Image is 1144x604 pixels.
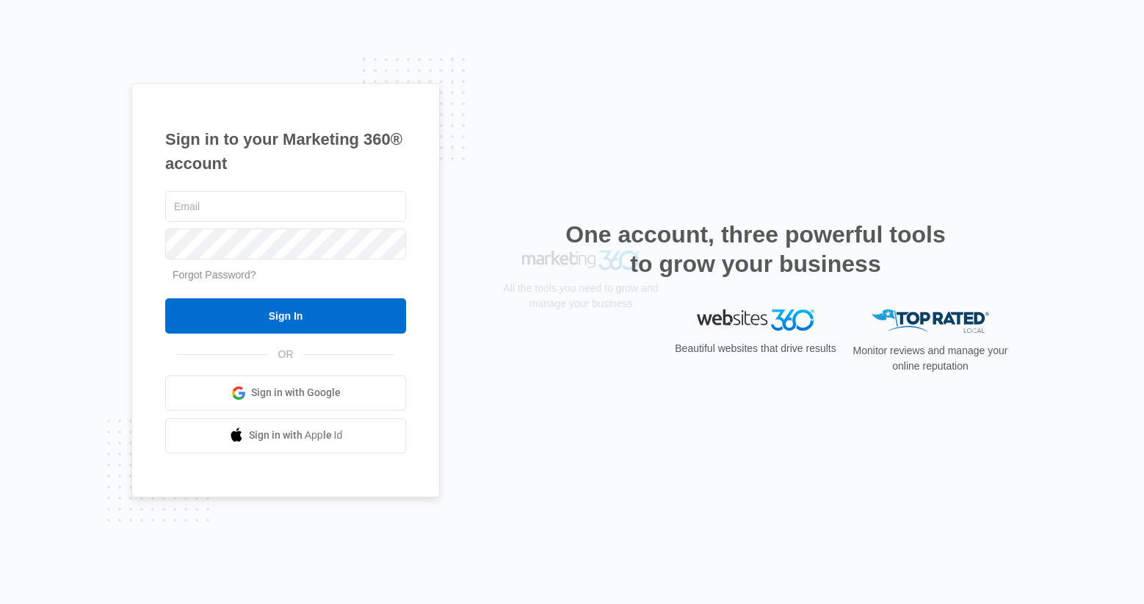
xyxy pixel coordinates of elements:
a: Sign in with Google [165,375,406,411]
a: Sign in with Apple Id [165,418,406,453]
span: OR [268,347,304,362]
span: Sign in with Google [251,385,341,400]
img: Top Rated Local [872,309,989,334]
p: All the tools you need to grow and manage your business [499,339,663,370]
img: Websites 360 [697,309,814,331]
span: Sign in with Apple Id [249,428,343,443]
input: Sign In [165,298,406,334]
img: Marketing 360 [522,309,640,330]
h1: Sign in to your Marketing 360® account [165,127,406,176]
a: Forgot Password? [173,269,256,281]
p: Beautiful websites that drive results [673,341,838,356]
h2: One account, three powerful tools to grow your business [561,220,950,278]
p: Monitor reviews and manage your online reputation [848,343,1013,374]
input: Email [165,191,406,222]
